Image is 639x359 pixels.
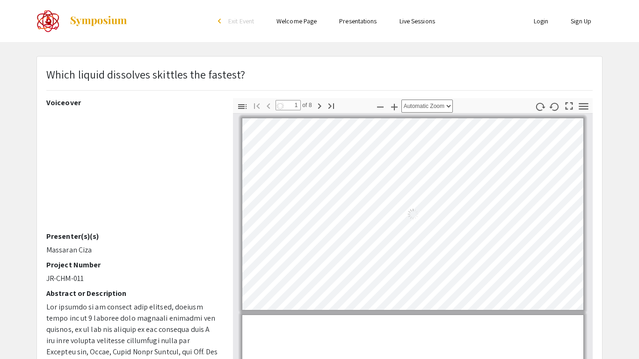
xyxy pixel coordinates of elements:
a: Login [534,17,549,25]
a: Welcome Page [276,17,317,25]
button: Rotate Clockwise [532,100,548,113]
h2: Voiceover [46,98,219,107]
p: JR-CHM-011 [46,273,219,284]
select: Zoom [401,100,453,113]
button: Go to First Page [249,99,265,112]
input: Page [276,100,301,110]
button: Next Page [312,99,327,112]
h2: Abstract or Description [46,289,219,298]
button: Toggle Sidebar [234,100,250,113]
button: Go to Last Page [323,99,339,112]
a: Sign Up [571,17,591,25]
button: Rotate Counterclockwise [547,100,563,113]
span: Exit Event [228,17,254,25]
span: of 8 [301,100,312,110]
a: The 2022 CoorsTek Denver Metro Regional Science and Engineering Fair [36,9,128,33]
img: The 2022 CoorsTek Denver Metro Regional Science and Engineering Fair [36,9,60,33]
div: Page 1 [238,114,588,314]
iframe: February 11, 2022 [46,111,219,232]
p: Massaran Ciza [46,244,219,256]
button: Zoom In [386,100,402,113]
div: arrow_back_ios [218,18,224,24]
button: Previous Page [261,99,276,112]
button: Switch to Presentation Mode [561,98,577,112]
iframe: Chat [599,317,632,352]
a: Live Sessions [399,17,435,25]
a: Presentations [339,17,377,25]
h2: Presenter(s)(s) [46,232,219,241]
img: Symposium by ForagerOne [69,15,128,27]
button: Zoom Out [372,100,388,113]
h2: Project Number [46,260,219,269]
button: Tools [576,100,592,113]
p: Which liquid dissolves skittles the fastest? [46,66,245,83]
